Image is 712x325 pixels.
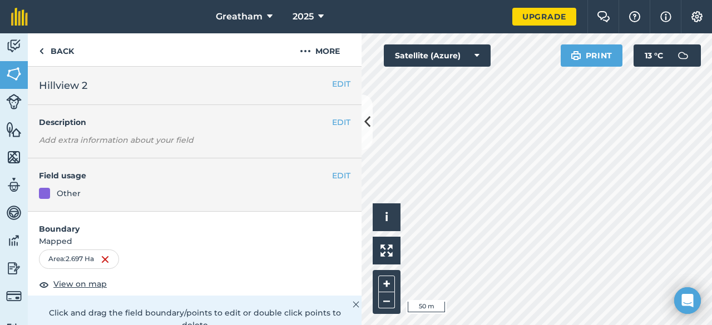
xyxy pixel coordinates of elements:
[28,212,362,235] h4: Boundary
[6,66,22,82] img: svg+xml;base64,PHN2ZyB4bWxucz0iaHR0cDovL3d3dy53My5vcmcvMjAwMC9zdmciIHdpZHRoPSI1NiIgaGVpZ2h0PSI2MC...
[6,121,22,138] img: svg+xml;base64,PHN2ZyB4bWxucz0iaHR0cDovL3d3dy53My5vcmcvMjAwMC9zdmciIHdpZHRoPSI1NiIgaGVpZ2h0PSI2MC...
[690,11,704,22] img: A cog icon
[672,44,694,67] img: svg+xml;base64,PD94bWwgdmVyc2lvbj0iMS4wIiBlbmNvZGluZz0idXRmLTgiPz4KPCEtLSBHZW5lcmF0b3I6IEFkb2JlIE...
[332,116,350,128] button: EDIT
[39,78,87,93] span: Hillview 2
[332,78,350,90] button: EDIT
[39,249,119,268] div: Area : 2.697 Ha
[385,210,388,224] span: i
[39,169,332,182] h4: Field usage
[39,44,44,58] img: svg+xml;base64,PHN2ZyB4bWxucz0iaHR0cDovL3d3dy53My5vcmcvMjAwMC9zdmciIHdpZHRoPSI5IiBoZWlnaHQ9IjI0Ii...
[512,8,576,26] a: Upgrade
[101,253,110,266] img: svg+xml;base64,PHN2ZyB4bWxucz0iaHR0cDovL3d3dy53My5vcmcvMjAwMC9zdmciIHdpZHRoPSIxNiIgaGVpZ2h0PSIyNC...
[6,204,22,221] img: svg+xml;base64,PD94bWwgdmVyc2lvbj0iMS4wIiBlbmNvZGluZz0idXRmLTgiPz4KPCEtLSBHZW5lcmF0b3I6IEFkb2JlIE...
[39,278,49,291] img: svg+xml;base64,PHN2ZyB4bWxucz0iaHR0cDovL3d3dy53My5vcmcvMjAwMC9zdmciIHdpZHRoPSIxOCIgaGVpZ2h0PSIyNC...
[39,278,107,291] button: View on map
[674,287,701,314] div: Open Intercom Messenger
[628,11,641,22] img: A question mark icon
[378,292,395,308] button: –
[11,8,28,26] img: fieldmargin Logo
[6,38,22,54] img: svg+xml;base64,PD94bWwgdmVyc2lvbj0iMS4wIiBlbmNvZGluZz0idXRmLTgiPz4KPCEtLSBHZW5lcmF0b3I6IEFkb2JlIE...
[660,10,671,23] img: svg+xml;base64,PHN2ZyB4bWxucz0iaHR0cDovL3d3dy53My5vcmcvMjAwMC9zdmciIHdpZHRoPSIxNyIgaGVpZ2h0PSIxNy...
[645,44,663,67] span: 13 ° C
[6,94,22,109] img: svg+xml;base64,PD94bWwgdmVyc2lvbj0iMS4wIiBlbmNvZGluZz0idXRmLTgiPz4KPCEtLSBHZW5lcmF0b3I6IEFkb2JlIE...
[300,44,311,58] img: svg+xml;base64,PHN2ZyB4bWxucz0iaHR0cDovL3d3dy53My5vcmcvMjAwMC9zdmciIHdpZHRoPSIyMCIgaGVpZ2h0PSIyNC...
[373,203,400,231] button: i
[634,44,701,67] button: 13 °C
[6,260,22,277] img: svg+xml;base64,PD94bWwgdmVyc2lvbj0iMS4wIiBlbmNvZGluZz0idXRmLTgiPz4KPCEtLSBHZW5lcmF0b3I6IEFkb2JlIE...
[57,187,81,199] div: Other
[28,33,85,66] a: Back
[278,33,362,66] button: More
[53,278,107,290] span: View on map
[380,244,393,257] img: Four arrows, one pointing top left, one top right, one bottom right and the last bottom left
[39,116,350,128] h4: Description
[332,169,350,182] button: EDIT
[6,177,22,193] img: svg+xml;base64,PD94bWwgdmVyc2lvbj0iMS4wIiBlbmNvZGluZz0idXRmLTgiPz4KPCEtLSBHZW5lcmF0b3I6IEFkb2JlIE...
[353,298,359,311] img: svg+xml;base64,PHN2ZyB4bWxucz0iaHR0cDovL3d3dy53My5vcmcvMjAwMC9zdmciIHdpZHRoPSIyMiIgaGVpZ2h0PSIzMC...
[216,10,263,23] span: Greatham
[384,44,491,67] button: Satellite (Azure)
[28,235,362,247] span: Mapped
[597,11,610,22] img: Two speech bubbles overlapping with the left bubble in the forefront
[6,288,22,304] img: svg+xml;base64,PD94bWwgdmVyc2lvbj0iMS4wIiBlbmNvZGluZz0idXRmLTgiPz4KPCEtLSBHZW5lcmF0b3I6IEFkb2JlIE...
[6,232,22,249] img: svg+xml;base64,PD94bWwgdmVyc2lvbj0iMS4wIiBlbmNvZGluZz0idXRmLTgiPz4KPCEtLSBHZW5lcmF0b3I6IEFkb2JlIE...
[6,149,22,166] img: svg+xml;base64,PHN2ZyB4bWxucz0iaHR0cDovL3d3dy53My5vcmcvMjAwMC9zdmciIHdpZHRoPSI1NiIgaGVpZ2h0PSI2MC...
[293,10,314,23] span: 2025
[571,49,581,62] img: svg+xml;base64,PHN2ZyB4bWxucz0iaHR0cDovL3d3dy53My5vcmcvMjAwMC9zdmciIHdpZHRoPSIxOSIgaGVpZ2h0PSIyNC...
[561,44,623,67] button: Print
[378,276,395,292] button: +
[39,135,194,145] em: Add extra information about your field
